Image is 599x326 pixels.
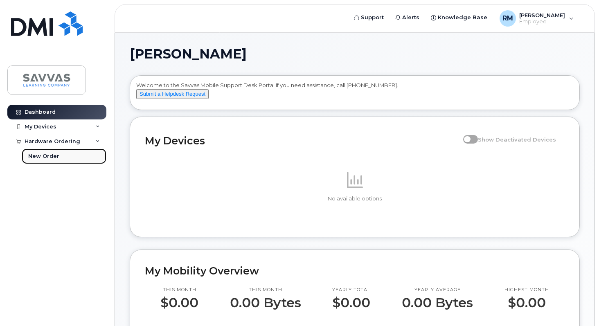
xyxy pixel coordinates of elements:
div: Welcome to the Savvas Mobile Support Desk Portal If you need assistance, call [PHONE_NUMBER]. [136,81,573,107]
button: Submit a Helpdesk Request [136,89,209,99]
h2: My Mobility Overview [145,265,565,277]
h2: My Devices [145,135,459,147]
span: [PERSON_NAME] [130,48,247,60]
span: Show Deactivated Devices [478,136,556,143]
p: Yearly total [332,287,370,293]
p: $0.00 [504,295,549,310]
p: This month [160,287,198,293]
a: Submit a Helpdesk Request [136,90,209,97]
p: $0.00 [332,295,370,310]
p: No available options [145,195,565,202]
iframe: Messenger Launcher [563,290,593,320]
p: $0.00 [160,295,198,310]
p: Highest month [504,287,549,293]
p: This month [230,287,301,293]
p: Yearly average [402,287,473,293]
p: 0.00 Bytes [230,295,301,310]
p: 0.00 Bytes [402,295,473,310]
input: Show Deactivated Devices [463,132,470,138]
